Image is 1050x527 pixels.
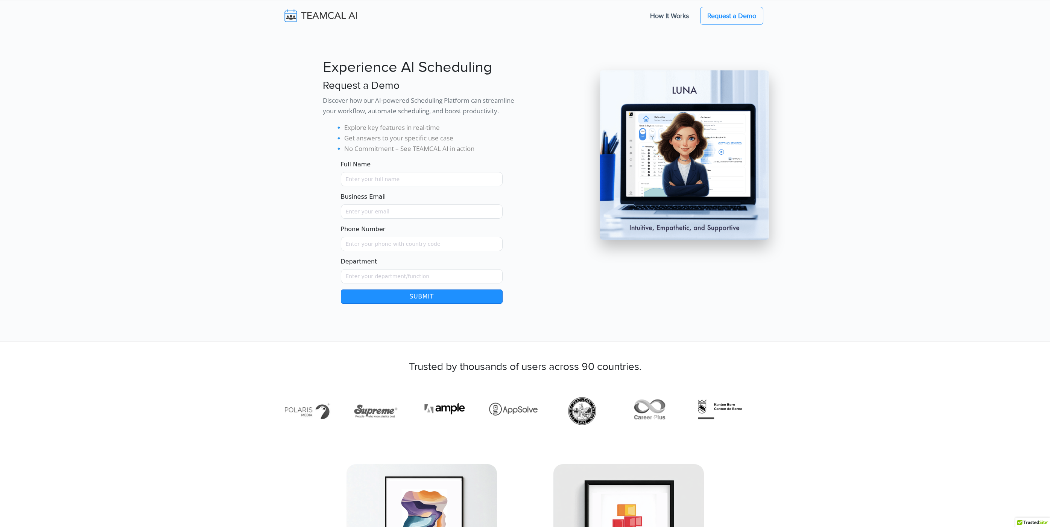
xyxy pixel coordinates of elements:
[341,269,503,283] input: Enter your department/function
[763,394,814,428] img: https-biotech-net.com-.png
[335,133,521,143] li: 🔹 Get answers to your specific use case
[335,122,521,133] li: 🔹 Explore key features in real-time
[600,70,769,240] img: pic
[341,257,377,266] label: Department
[341,204,503,219] input: Enter your email
[323,58,521,76] h1: Experience AI Scheduling
[488,394,539,428] img: https-appsolve.com-%E2%80%931.png
[341,192,386,201] label: Business Email
[281,394,332,428] img: http-den-ev.de-.png
[341,225,386,234] label: Phone Number
[341,172,503,186] input: Name must only contain letters and spaces
[626,394,676,428] img: https-careerpluscanada.com-.png
[335,143,521,154] li: 🔹 No Commitment – See TEAMCAL AI in action
[341,237,503,251] input: Enter your phone with country code
[350,394,401,428] img: http-supreme.co.in-%E2%80%931.png
[341,289,503,304] button: Submit
[419,394,470,428] img: https-ample.co.in-.png
[694,394,745,428] img: https-www.be.ch-de-start.html.png
[341,160,371,169] label: Full Name
[643,8,696,24] a: How It Works
[281,361,769,373] h3: Trusted by thousands of users across 90 countries.
[323,79,521,92] h3: Request a Demo
[700,7,763,25] a: Request a Demo
[323,95,521,116] p: Discover how our AI-powered Scheduling Platform can streamline your workflow, automate scheduling...
[557,394,608,428] img: https-www.portland.gov-.png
